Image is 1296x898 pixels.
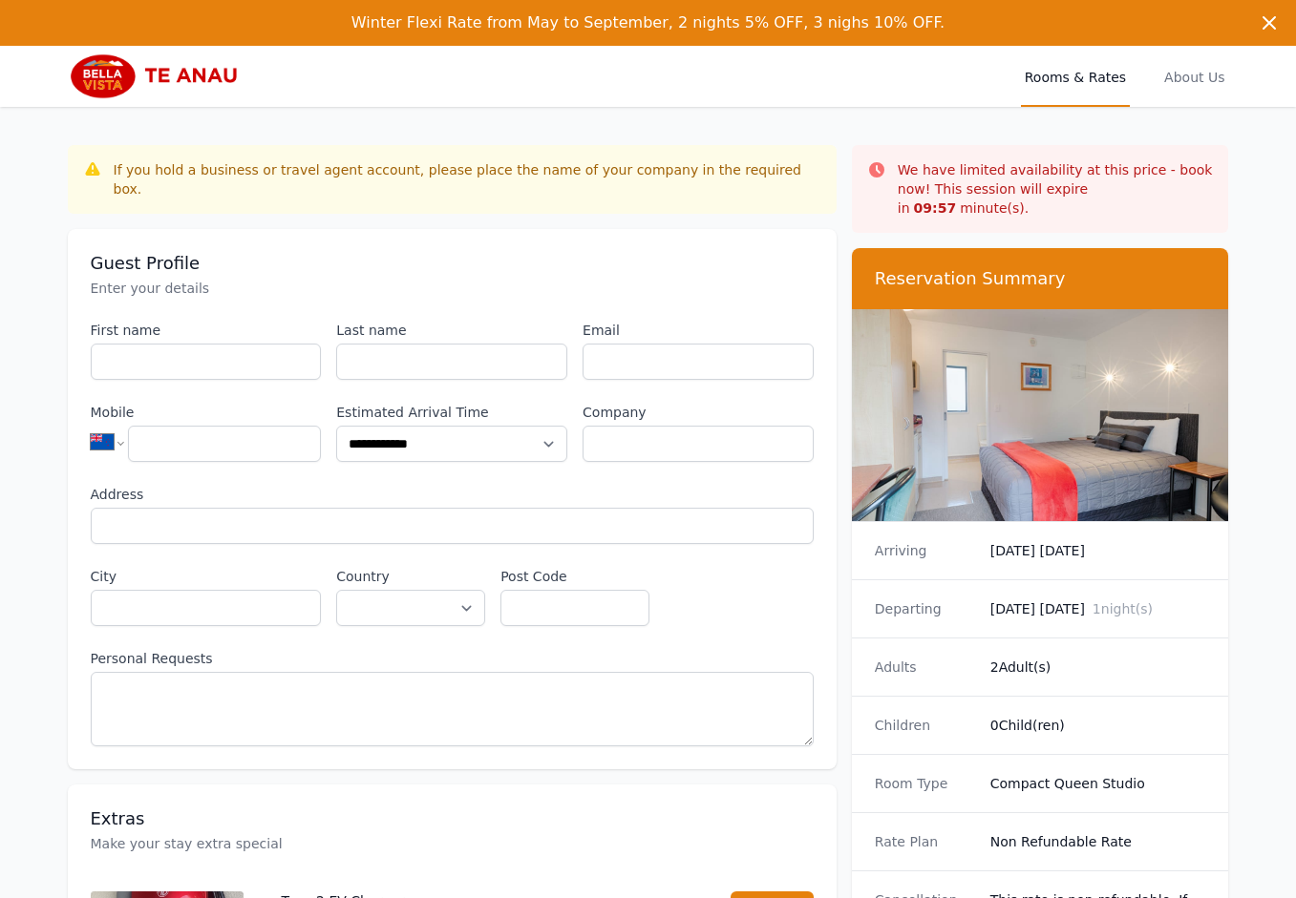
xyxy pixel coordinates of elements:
[875,658,975,677] dt: Adults
[91,834,814,853] p: Make your stay extra special
[875,716,975,735] dt: Children
[336,403,567,422] label: Estimated Arrival Time
[875,774,975,793] dt: Room Type
[351,13,945,31] span: Winter Flexi Rate from May to September, 2 nights 5% OFF, 3 nighs 10% OFF.
[500,567,649,586] label: Post Code
[990,774,1206,793] dd: Compact Queen Studio
[583,403,814,422] label: Company
[990,658,1206,677] dd: 2 Adult(s)
[875,267,1206,290] h3: Reservation Summary
[990,541,1206,560] dd: [DATE] [DATE]
[336,567,485,586] label: Country
[875,599,975,618] dt: Departing
[91,567,322,586] label: City
[1021,46,1130,107] a: Rooms & Rates
[91,649,814,668] label: Personal Requests
[91,279,814,298] p: Enter your details
[91,403,322,422] label: Mobile
[852,309,1229,521] img: Compact Queen Studio
[91,485,814,504] label: Address
[875,541,975,560] dt: Arriving
[1160,46,1228,107] a: About Us
[875,832,975,851] dt: Rate Plan
[1093,601,1153,616] span: 1 night(s)
[990,599,1206,618] dd: [DATE] [DATE]
[68,53,251,99] img: Bella Vista Te Anau
[898,160,1214,218] p: We have limited availability at this price - book now! This session will expire in minute(s).
[990,832,1206,851] dd: Non Refundable Rate
[114,160,821,198] div: If you hold a business or travel agent account, please place the name of your company in the requ...
[990,716,1206,735] dd: 0 Child(ren)
[914,200,957,216] strong: 09 : 57
[91,252,814,275] h3: Guest Profile
[91,807,814,830] h3: Extras
[583,321,814,340] label: Email
[336,321,567,340] label: Last name
[91,321,322,340] label: First name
